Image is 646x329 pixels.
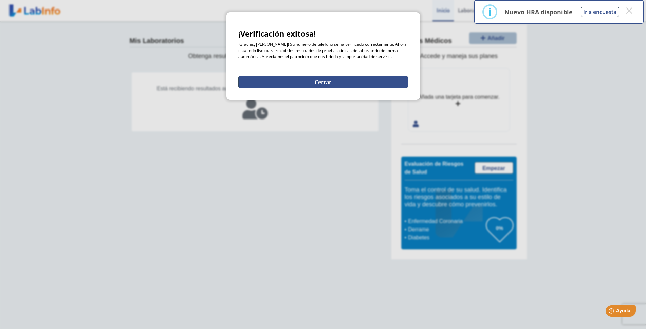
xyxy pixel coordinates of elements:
[586,303,639,322] iframe: Help widget launcher
[623,4,635,17] button: Close this dialog
[238,30,408,38] h3: ¡Verificación exitosa!
[238,76,408,88] button: Cerrar
[488,6,492,18] div: i
[238,41,408,60] p: ¡Gracias, [PERSON_NAME]! Su número de teléfono se ha verificado correctamente. Ahora está todo li...
[581,7,619,17] button: Ir a encuesta
[504,8,573,16] p: Nuevo HRA disponible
